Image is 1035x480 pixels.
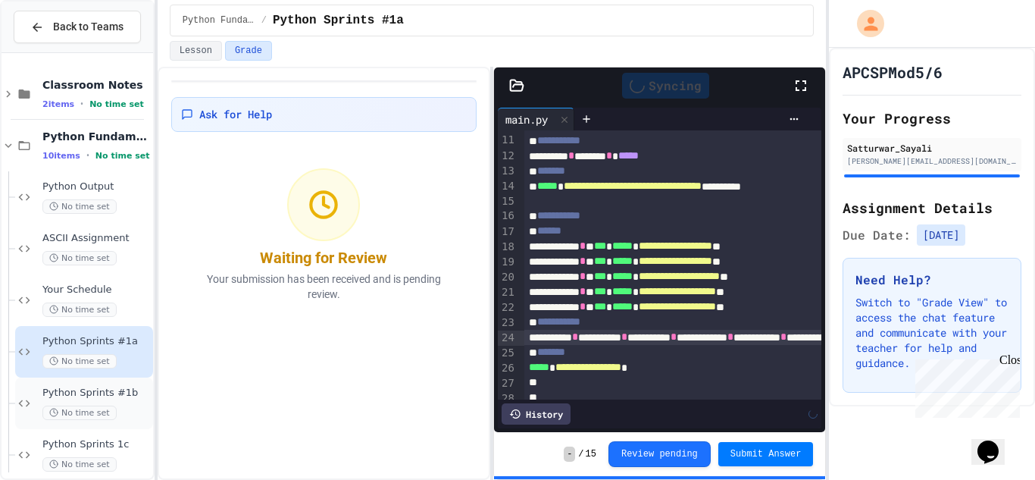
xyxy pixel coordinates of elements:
div: main.py [498,108,574,130]
span: Python Output [42,180,150,193]
span: Classroom Notes [42,78,150,92]
p: Your submission has been received and is pending review. [187,271,460,302]
div: 25 [498,346,517,361]
div: Waiting for Review [260,247,387,268]
span: No time set [95,151,150,161]
div: 24 [498,331,517,346]
span: - [564,447,575,462]
span: No time set [42,457,117,472]
div: 21 [498,285,517,300]
div: 20 [498,270,517,285]
div: Satturwar_Sayali [847,141,1017,155]
button: Submit Answer [718,442,814,466]
div: 22 [498,300,517,315]
h3: Need Help? [855,271,1008,289]
span: / [261,14,267,27]
div: My Account [841,6,888,41]
button: Grade [225,41,272,61]
span: No time set [42,199,117,214]
span: Python Sprints 1c [42,438,150,451]
span: 15 [586,448,596,460]
button: Review pending [608,441,711,467]
span: Back to Teams [53,19,124,35]
div: 15 [498,194,517,209]
p: Switch to "Grade View" to access the chat feature and communicate with your teacher for help and ... [855,295,1008,371]
span: Python Sprints #1a [273,11,404,30]
button: Lesson [170,41,222,61]
span: No time set [42,354,117,369]
span: No time set [42,303,117,317]
span: Due Date: [843,226,911,244]
div: [PERSON_NAME][EMAIL_ADDRESS][DOMAIN_NAME] [847,155,1017,167]
span: / [578,448,583,460]
iframe: chat widget [971,419,1020,465]
span: Python Sprints #1a [42,335,150,348]
div: 12 [498,149,517,164]
h1: APCSPMod5/6 [843,61,943,83]
span: Python Fundamentals [42,130,150,143]
span: • [86,149,89,162]
div: Syncing [622,73,709,99]
div: 23 [498,315,517,331]
span: 2 items [42,99,74,109]
span: 10 items [42,151,80,161]
div: 14 [498,179,517,194]
div: 28 [498,391,517,406]
h2: Your Progress [843,108,1021,129]
span: Python Fundamentals [183,14,255,27]
span: Ask for Help [199,107,272,122]
h2: Assignment Details [843,197,1021,218]
span: [DATE] [917,224,965,246]
div: 19 [498,255,517,270]
div: 26 [498,361,517,376]
span: No time set [42,251,117,265]
div: 17 [498,224,517,240]
div: 11 [498,133,517,148]
div: main.py [498,111,555,127]
iframe: chat widget [909,353,1020,418]
span: No time set [89,99,144,109]
span: No time set [42,406,117,420]
span: Your Schedule [42,284,150,296]
div: 13 [498,164,517,179]
div: History [502,403,571,425]
span: Submit Answer [730,448,802,460]
span: • [80,98,83,110]
div: 27 [498,376,517,391]
div: 16 [498,209,517,224]
span: Python Sprints #1b [42,387,150,400]
div: Chat with us now!Close [6,6,105,96]
div: 18 [498,240,517,255]
span: ASCII Assignment [42,232,150,245]
button: Back to Teams [14,11,141,43]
